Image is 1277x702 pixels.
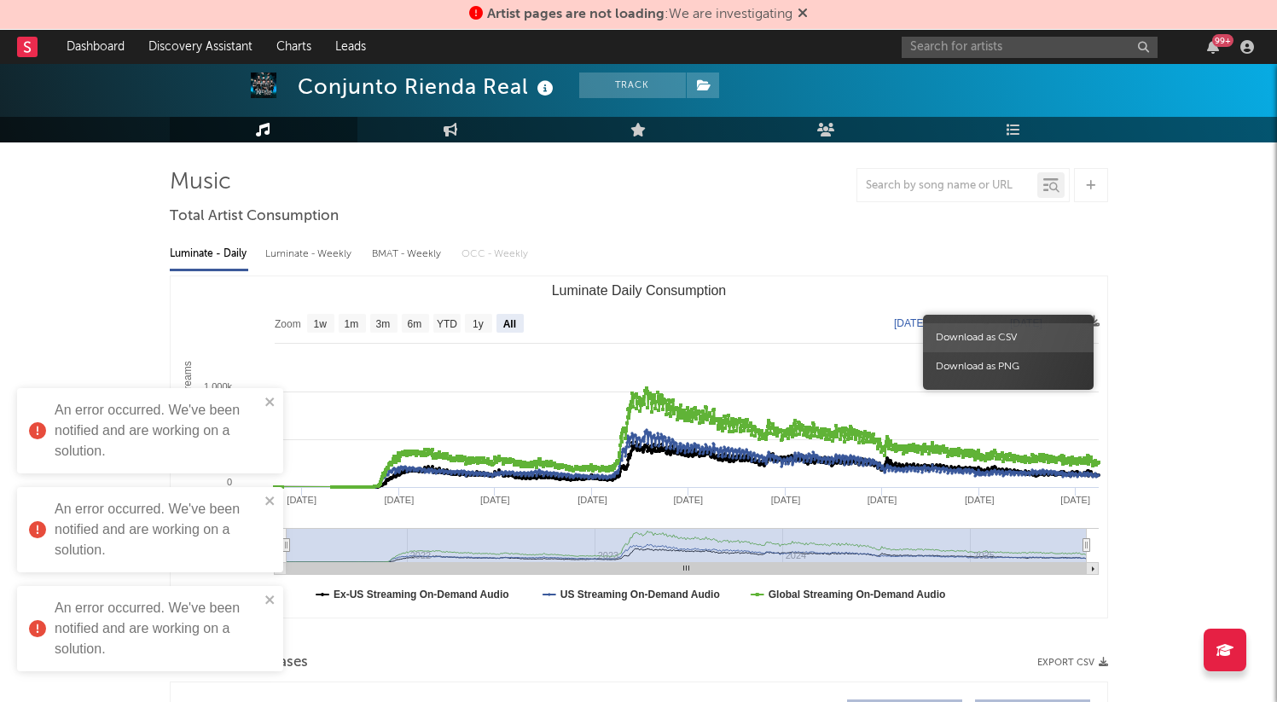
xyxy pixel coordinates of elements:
[579,73,686,98] button: Track
[275,318,301,330] text: Zoom
[487,8,665,21] span: Artist pages are not loading
[264,395,276,411] button: close
[857,179,1037,193] input: Search by song name or URL
[334,589,509,600] text: Ex-US Streaming On-Demand Audio
[384,495,414,505] text: [DATE]
[673,495,703,505] text: [DATE]
[578,495,607,505] text: [DATE]
[487,8,792,21] span: : We are investigating
[1207,40,1219,54] button: 99+
[55,499,259,560] div: An error occurred. We've been notified and are working on a solution.
[502,318,515,330] text: All
[55,400,259,461] div: An error occurred. We've been notified and are working on a solution.
[867,495,897,505] text: [DATE]
[473,318,484,330] text: 1y
[894,317,926,329] text: [DATE]
[323,30,378,64] a: Leads
[265,240,355,269] div: Luminate - Weekly
[372,240,444,269] div: BMAT - Weekly
[170,240,248,269] div: Luminate - Daily
[1060,495,1090,505] text: [DATE]
[287,495,316,505] text: [DATE]
[923,352,1094,381] span: Download as PNG
[1037,658,1108,668] button: Export CSV
[55,598,259,659] div: An error occurred. We've been notified and are working on a solution.
[171,276,1107,618] svg: Luminate Daily Consumption
[479,495,509,505] text: [DATE]
[264,593,276,609] button: close
[436,318,456,330] text: YTD
[1212,34,1233,47] div: 99 +
[770,495,800,505] text: [DATE]
[560,589,719,600] text: US Streaming On-Demand Audio
[798,8,808,21] span: Dismiss
[375,318,390,330] text: 3m
[264,494,276,510] button: close
[136,30,264,64] a: Discovery Assistant
[407,318,421,330] text: 6m
[170,206,339,227] span: Total Artist Consumption
[344,318,358,330] text: 1m
[55,30,136,64] a: Dashboard
[298,73,558,101] div: Conjunto Rienda Real
[902,37,1158,58] input: Search for artists
[313,318,327,330] text: 1w
[264,30,323,64] a: Charts
[923,323,1094,352] span: Download as CSV
[551,283,726,298] text: Luminate Daily Consumption
[768,589,945,600] text: Global Streaming On-Demand Audio
[964,495,994,505] text: [DATE]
